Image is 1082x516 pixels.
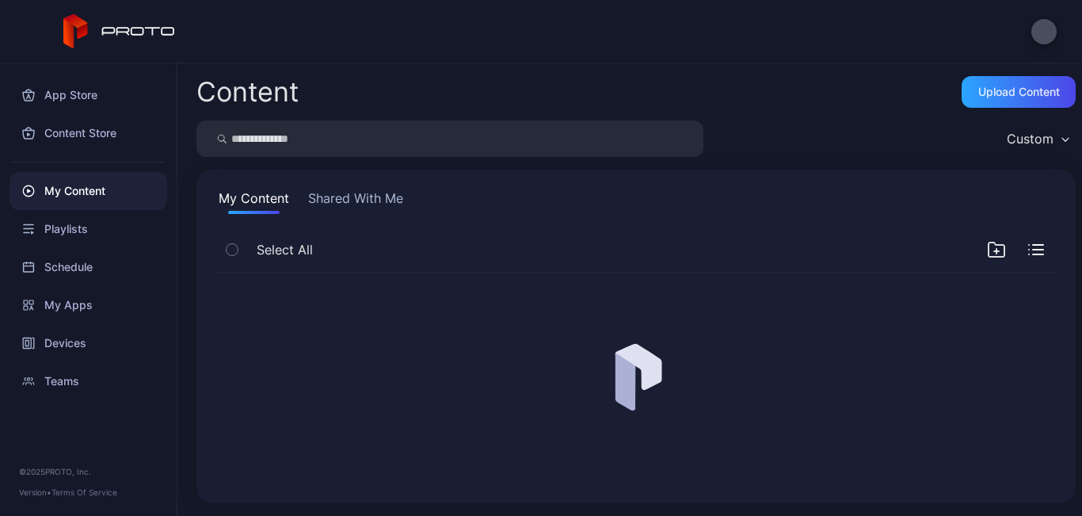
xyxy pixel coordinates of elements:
[215,189,292,214] button: My Content
[10,172,167,210] a: My Content
[1007,131,1053,147] div: Custom
[10,362,167,400] a: Teams
[10,324,167,362] a: Devices
[978,86,1060,98] div: Upload Content
[10,210,167,248] a: Playlists
[51,487,117,497] a: Terms Of Service
[257,240,313,259] span: Select All
[10,248,167,286] a: Schedule
[10,286,167,324] a: My Apps
[10,76,167,114] a: App Store
[196,78,299,105] div: Content
[999,120,1076,157] button: Custom
[19,487,51,497] span: Version •
[10,114,167,152] a: Content Store
[962,76,1076,108] button: Upload Content
[19,465,158,478] div: © 2025 PROTO, Inc.
[305,189,406,214] button: Shared With Me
